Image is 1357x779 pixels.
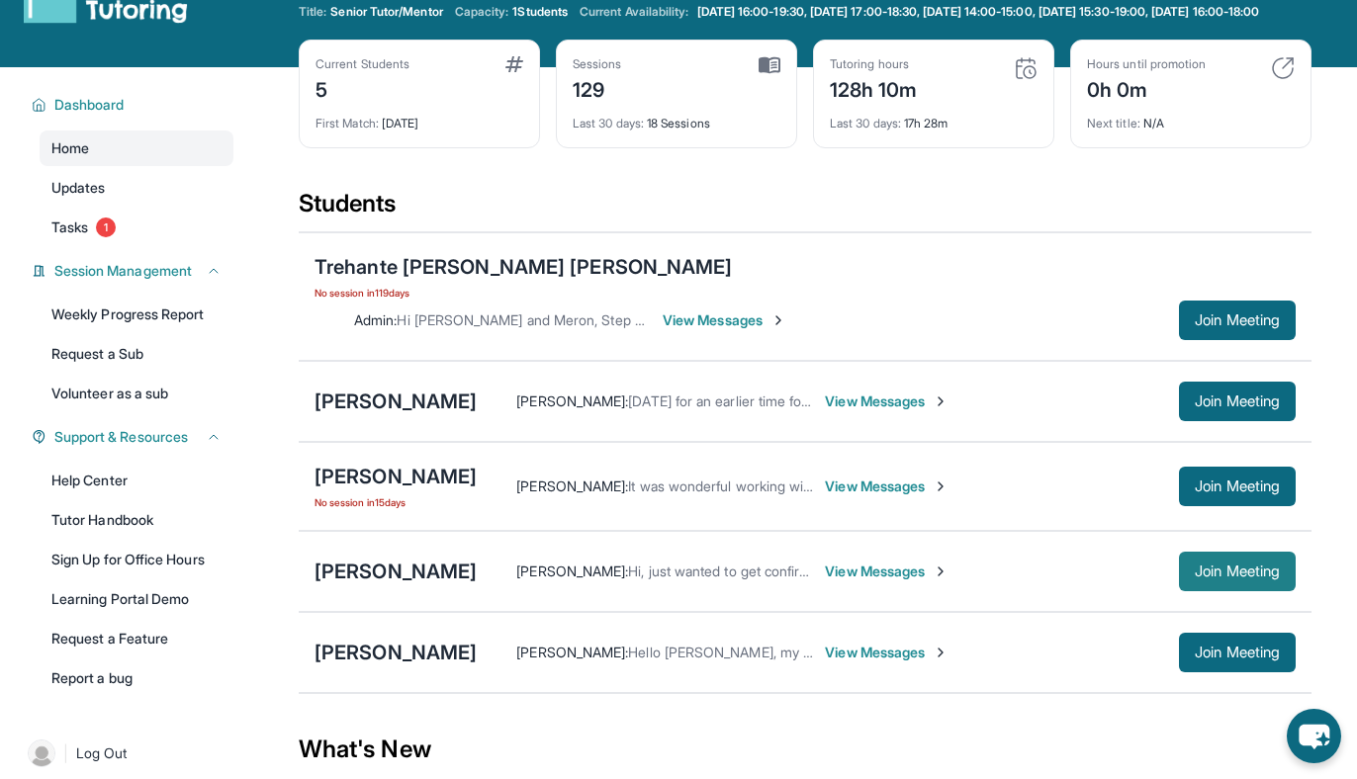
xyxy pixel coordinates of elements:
div: 17h 28m [830,104,1038,131]
span: Admin : [354,311,397,328]
a: [DATE] 16:00-19:30, [DATE] 17:00-18:30, [DATE] 14:00-15:00, [DATE] 15:30-19:00, [DATE] 16:00-18:00 [693,4,1264,20]
a: Sign Up for Office Hours [40,542,233,577]
span: 1 Students [512,4,568,20]
div: [PERSON_NAME] [315,388,477,415]
div: 129 [573,72,622,104]
span: | [63,741,68,765]
a: Learning Portal Demo [40,581,233,617]
span: Title: [299,4,326,20]
img: Chevron-Right [933,393,949,409]
span: Last 30 days : [573,116,644,130]
img: user-img [28,739,55,767]
span: Support & Resources [54,427,188,447]
button: Join Meeting [1179,467,1296,506]
div: N/A [1087,104,1295,131]
span: [PERSON_NAME] : [516,644,628,660]
span: Join Meeting [1195,480,1280,492]
a: Request a Feature [40,621,233,656]
a: Help Center [40,463,233,498]
img: Chevron-Right [933,645,949,660]
img: card [1271,56,1295,80]
div: Students [299,188,1312,231]
span: View Messages [825,562,949,581]
span: 1 [96,217,116,237]
span: Capacity: [455,4,509,20]
span: Next title : [1087,116,1140,130]
a: |Log Out [20,732,233,775]
span: View Messages [825,391,949,411]
img: card [759,56,780,74]
div: 18 Sessions [573,104,780,131]
div: [PERSON_NAME] [315,463,477,490]
a: Volunteer as a sub [40,376,233,411]
img: Chevron-Right [933,563,949,579]
a: Tasks1 [40,210,233,245]
span: Tasks [51,217,88,237]
span: [PERSON_NAME] : [516,477,628,494]
button: chat-button [1287,709,1341,763]
span: First Match : [316,116,379,130]
div: [DATE] [316,104,523,131]
span: No session in 15 days [315,494,477,510]
a: Weekly Progress Report [40,297,233,332]
button: Join Meeting [1179,633,1296,672]
span: Dashboard [54,95,125,115]
div: [PERSON_NAME] [315,639,477,666]
span: [PERSON_NAME] : [516,392,628,409]
span: Updates [51,178,106,198]
a: Report a bug [40,660,233,696]
div: Hours until promotion [1087,56,1206,72]
div: 128h 10m [830,72,918,104]
a: Updates [40,170,233,206]
button: Join Meeting [1179,552,1296,591]
div: Tutoring hours [830,56,918,72]
button: Dashboard [46,95,222,115]
div: Current Students [316,56,409,72]
span: Session Management [54,261,192,281]
span: Join Meeting [1195,314,1280,326]
img: Chevron-Right [933,478,949,494]
img: Chevron-Right [770,312,786,328]
div: [PERSON_NAME] [315,558,477,585]
a: Request a Sub [40,336,233,372]
button: Join Meeting [1179,382,1296,421]
span: [DATE] for an earlier time for him wouldn't work He has other classes. [628,392,1063,409]
button: Support & Resources [46,427,222,447]
span: Last 30 days : [830,116,901,130]
span: [PERSON_NAME] : [516,563,628,579]
span: Join Meeting [1195,395,1280,407]
span: View Messages [825,476,949,496]
div: 5 [316,72,409,104]
span: Current Availability: [580,4,688,20]
span: Join Meeting [1195,647,1280,658]
button: Join Meeting [1179,301,1296,340]
span: [DATE] 16:00-19:30, [DATE] 17:00-18:30, [DATE] 14:00-15:00, [DATE] 15:30-19:00, [DATE] 16:00-18:00 [697,4,1260,20]
div: Trehante [PERSON_NAME] [PERSON_NAME] [315,253,733,281]
span: View Messages [825,643,949,662]
button: Session Management [46,261,222,281]
span: Home [51,138,89,158]
span: View Messages [663,310,786,330]
a: Tutor Handbook [40,502,233,538]
span: Join Meeting [1195,565,1280,577]
span: Log Out [76,743,128,763]
span: No session in 119 days [315,285,733,301]
span: Hi, just wanted to get confirmation if [PERSON_NAME] can meet at 4pm, so in about 10min? [628,563,1199,579]
div: Sessions [573,56,622,72]
div: 0h 0m [1087,72,1206,104]
a: Home [40,130,233,166]
img: card [1014,56,1038,80]
span: Senior Tutor/Mentor [330,4,442,20]
img: card [505,56,523,72]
